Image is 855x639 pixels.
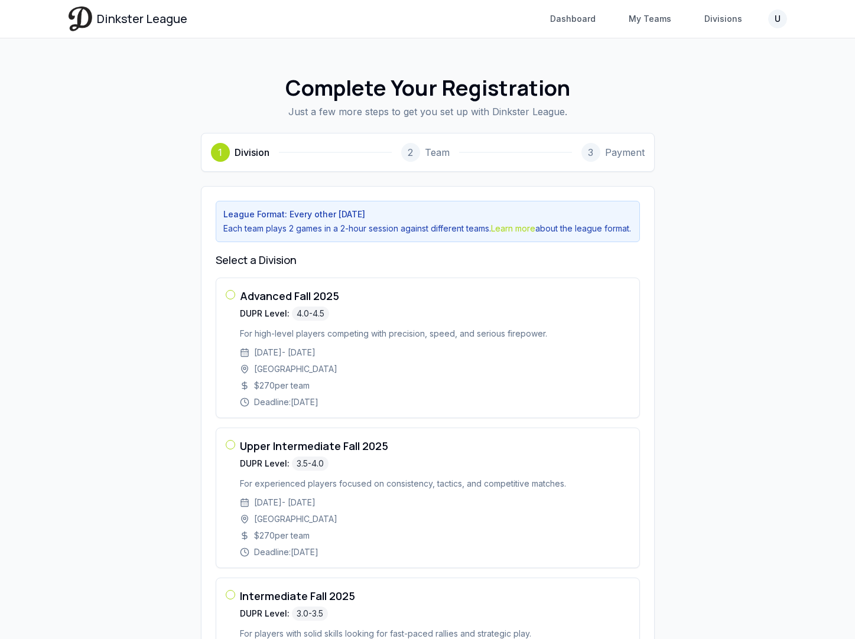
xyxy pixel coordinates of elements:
[401,143,420,162] div: 2
[254,546,318,558] span: Deadline: [DATE]
[425,145,450,159] span: Team
[87,76,768,100] h1: Complete Your Registration
[240,478,630,490] p: For experienced players focused on consistency, tactics, and competitive matches.
[581,143,600,162] div: 3
[254,497,316,508] span: [DATE] - [DATE]
[211,143,230,162] div: 1
[240,458,290,470] span: DUPR Level:
[292,457,329,471] span: 3.5-4.0
[254,380,310,392] span: $ 270 per team
[254,513,337,525] span: [GEOGRAPHIC_DATA]
[216,252,640,268] h3: Select a Division
[240,438,630,454] h3: Upper Intermediate Fall 2025
[240,608,290,620] span: DUPR Level:
[292,607,328,621] span: 3.0-3.5
[240,308,290,319] span: DUPR Level:
[254,530,310,542] span: $ 270 per team
[69,6,187,31] a: Dinkster League
[223,223,632,234] p: Each team plays 2 games in a 2-hour session against different teams. about the league format.
[491,223,535,233] a: Learn more
[605,145,645,159] span: Payment
[87,105,768,119] p: Just a few more steps to get you set up with Dinkster League.
[254,347,316,358] span: [DATE] - [DATE]
[768,9,787,28] button: U
[97,11,187,27] span: Dinkster League
[254,396,318,408] span: Deadline: [DATE]
[223,208,632,220] p: League Format: Every other [DATE]
[697,8,749,30] a: Divisions
[543,8,603,30] a: Dashboard
[240,288,630,304] h3: Advanced Fall 2025
[240,588,630,604] h3: Intermediate Fall 2025
[254,363,337,375] span: [GEOGRAPHIC_DATA]
[235,145,269,159] span: Division
[799,586,837,621] iframe: chat widget
[240,328,630,340] p: For high-level players competing with precision, speed, and serious firepower.
[292,307,329,321] span: 4.0-4.5
[69,6,92,31] img: Dinkster
[622,8,678,30] a: My Teams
